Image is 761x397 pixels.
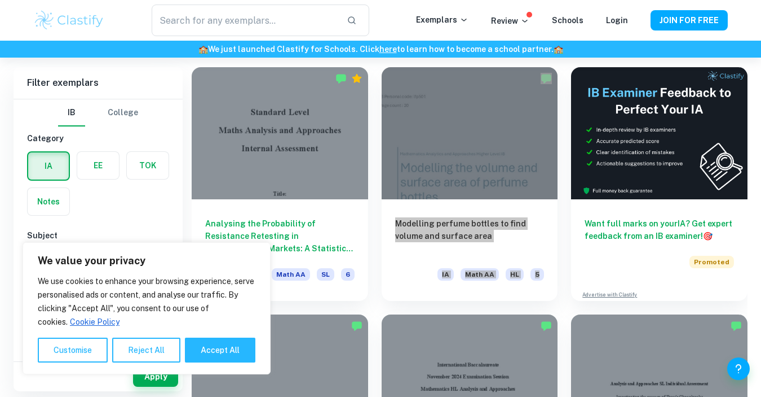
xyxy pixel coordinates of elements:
[185,338,255,363] button: Accept All
[437,268,454,281] span: IA
[351,320,362,331] img: Marked
[689,256,734,268] span: Promoted
[703,232,713,241] span: 🎯
[585,217,734,242] h6: Want full marks on your IA ? Get expert feedback from an IB examiner!
[571,67,747,301] a: Want full marks on yourIA? Get expert feedback from an IB examiner!PromotedAdvertise with Clastify
[23,242,271,374] div: We value your privacy
[351,73,362,84] div: Premium
[461,268,499,281] span: Math AA
[554,45,563,54] span: 🏫
[38,254,255,268] p: We value your privacy
[382,67,558,301] a: Modelling perfume bottles to find volume and surface areaIAMath AAHL5
[38,274,255,329] p: We use cookies to enhance your browsing experience, serve personalised ads or content, and analys...
[152,5,338,36] input: Search for any exemplars...
[395,217,545,255] h6: Modelling perfume bottles to find volume and surface area
[192,67,368,301] a: Analysing the Probability of Resistance Retesting in Cryptocurrency Markets: A Statistical Approa...
[416,14,468,26] p: Exemplars
[38,338,108,363] button: Customise
[541,73,552,84] img: Marked
[335,73,347,84] img: Marked
[379,45,397,54] a: here
[727,357,750,380] button: Help and Feedback
[77,152,119,179] button: EE
[33,9,105,32] img: Clastify logo
[133,367,178,387] button: Apply
[582,291,637,299] a: Advertise with Clastify
[571,67,747,199] img: Thumbnail
[552,16,583,25] a: Schools
[112,338,180,363] button: Reject All
[341,268,355,281] span: 6
[14,67,183,99] h6: Filter exemplars
[198,45,208,54] span: 🏫
[127,152,169,179] button: TOK
[506,268,524,281] span: HL
[541,320,552,331] img: Marked
[28,188,69,215] button: Notes
[58,99,85,126] button: IB
[69,317,120,327] a: Cookie Policy
[606,16,628,25] a: Login
[27,229,169,242] h6: Subject
[28,152,69,180] button: IA
[58,99,138,126] div: Filter type choice
[108,99,138,126] button: College
[651,10,728,30] button: JOIN FOR FREE
[272,268,310,281] span: Math AA
[205,217,355,255] h6: Analysing the Probability of Resistance Retesting in Cryptocurrency Markets: A Statistical Approa...
[317,268,334,281] span: SL
[27,132,169,145] h6: Category
[491,15,529,27] p: Review
[731,320,742,331] img: Marked
[530,268,544,281] span: 5
[2,43,759,55] h6: We just launched Clastify for Schools. Click to learn how to become a school partner.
